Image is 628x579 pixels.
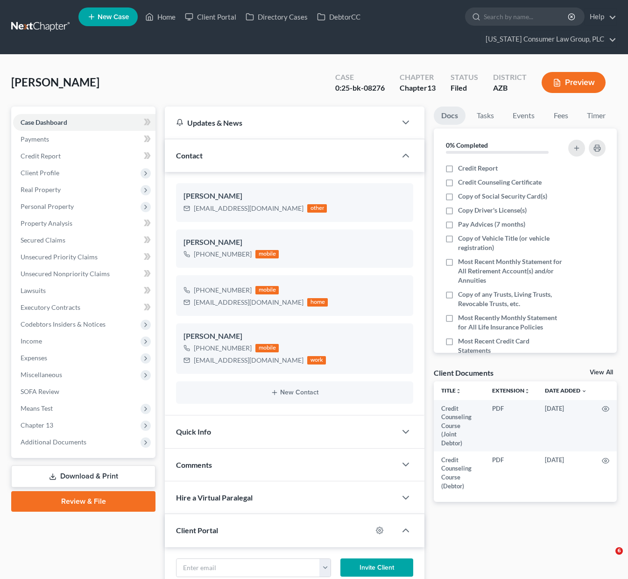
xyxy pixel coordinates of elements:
[11,465,155,487] a: Download & Print
[13,299,155,316] a: Executory Contracts
[176,118,385,128] div: Updates & News
[13,131,155,148] a: Payments
[542,72,606,93] button: Preview
[180,8,241,25] a: Client Portal
[546,107,576,125] a: Fees
[255,286,279,294] div: mobile
[21,387,59,395] span: SOFA Review
[13,249,155,265] a: Unsecured Priority Claims
[194,250,252,259] div: [PHONE_NUMBER]
[458,206,527,215] span: Copy Driver's License(s)
[176,493,253,502] span: Hire a Virtual Paralegal
[21,354,47,362] span: Expenses
[485,451,537,494] td: PDF
[400,72,436,83] div: Chapter
[21,219,72,227] span: Property Analysis
[194,204,303,213] div: [EMAIL_ADDRESS][DOMAIN_NAME]
[545,387,587,394] a: Date Added expand_more
[21,371,62,379] span: Miscellaneous
[596,547,619,570] iframe: Intercom live chat
[183,191,406,202] div: [PERSON_NAME]
[537,400,594,451] td: [DATE]
[493,72,527,83] div: District
[446,141,488,149] strong: 0% Completed
[451,72,478,83] div: Status
[21,438,86,446] span: Additional Documents
[340,558,413,577] button: Invite Client
[307,356,326,365] div: work
[21,169,59,177] span: Client Profile
[176,427,211,436] span: Quick Info
[13,265,155,282] a: Unsecured Nonpriority Claims
[21,253,98,261] span: Unsecured Priority Claims
[176,460,212,469] span: Comments
[456,388,461,394] i: unfold_more
[13,215,155,232] a: Property Analysis
[141,8,180,25] a: Home
[11,491,155,512] a: Review & File
[458,164,498,173] span: Credit Report
[21,186,61,193] span: Real Property
[434,451,485,494] td: Credit Counseling Course (Debtor)
[194,298,303,307] div: [EMAIL_ADDRESS][DOMAIN_NAME]
[176,151,203,160] span: Contact
[21,118,67,126] span: Case Dashboard
[458,220,525,229] span: Pay Advices (7 months)
[579,107,613,125] a: Timer
[13,282,155,299] a: Lawsuits
[183,389,406,396] button: New Contact
[194,286,252,295] div: [PHONE_NUMBER]
[255,250,279,258] div: mobile
[441,387,461,394] a: Titleunfold_more
[21,286,46,294] span: Lawsuits
[176,526,218,535] span: Client Portal
[194,356,303,365] div: [EMAIL_ADDRESS][DOMAIN_NAME]
[307,298,328,307] div: home
[21,152,61,160] span: Credit Report
[400,83,436,93] div: Chapter
[183,237,406,248] div: [PERSON_NAME]
[194,343,252,353] div: [PHONE_NUMBER]
[581,388,587,394] i: expand_more
[427,83,436,92] span: 13
[434,400,485,451] td: Credit Counseling Course (Joint Debtor)
[505,107,542,125] a: Events
[458,336,563,355] span: Most Recent Credit Card Statements
[485,400,537,451] td: PDF
[307,204,327,213] div: other
[183,331,406,342] div: [PERSON_NAME]
[458,192,547,201] span: Copy of Social Security Card(s)
[13,148,155,164] a: Credit Report
[434,107,466,125] a: Docs
[615,547,623,555] span: 6
[13,383,155,400] a: SOFA Review
[21,337,42,345] span: Income
[98,14,129,21] span: New Case
[13,114,155,131] a: Case Dashboard
[335,83,385,93] div: 0:25-bk-08276
[11,75,99,89] span: [PERSON_NAME]
[524,388,530,394] i: unfold_more
[21,202,74,210] span: Personal Property
[241,8,312,25] a: Directory Cases
[458,257,563,285] span: Most Recent Monthly Statement for All Retirement Account(s) and/or Annuities
[312,8,365,25] a: DebtorCC
[21,236,65,244] span: Secured Claims
[492,387,530,394] a: Extensionunfold_more
[21,135,49,143] span: Payments
[590,369,613,376] a: View All
[537,451,594,494] td: [DATE]
[451,83,478,93] div: Filed
[493,83,527,93] div: AZB
[458,234,563,252] span: Copy of Vehicle Title (or vehicle registration)
[458,290,563,308] span: Copy of any Trusts, Living Trusts, Revocable Trusts, etc.
[585,8,616,25] a: Help
[484,8,569,25] input: Search by name...
[21,404,53,412] span: Means Test
[469,107,501,125] a: Tasks
[13,232,155,249] a: Secured Claims
[21,303,80,311] span: Executory Contracts
[176,559,320,577] input: Enter email
[21,270,110,278] span: Unsecured Nonpriority Claims
[481,31,616,48] a: [US_STATE] Consumer Law Group, PLC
